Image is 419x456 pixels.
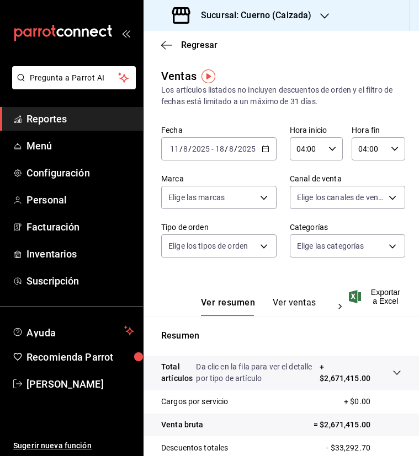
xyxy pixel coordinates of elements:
p: + $2,671,415.00 [320,361,370,384]
p: Cargos por servicio [161,396,229,407]
label: Categorías [290,223,405,231]
button: Ver resumen [201,297,255,316]
input: -- [215,144,225,153]
span: [PERSON_NAME] [26,377,134,391]
span: Ayuda [26,324,120,337]
span: Configuración [26,165,134,180]
span: Recomienda Parrot [26,350,134,364]
span: Inventarios [26,246,134,261]
span: / [234,144,237,153]
label: Hora inicio [290,126,343,134]
label: Tipo de orden [161,223,277,231]
label: Hora fin [352,126,405,134]
span: - [211,144,214,153]
a: Pregunta a Parrot AI [8,80,136,92]
span: Elige los canales de venta [297,192,385,203]
span: Personal [26,192,134,207]
span: / [188,144,192,153]
span: / [179,144,183,153]
span: Elige las marcas [168,192,225,203]
input: ---- [237,144,256,153]
div: navigation tabs [201,297,329,316]
button: open_drawer_menu [121,29,130,37]
span: Facturación [26,219,134,234]
span: Elige las categorías [297,240,364,251]
span: Elige los tipos de orden [168,240,248,251]
span: Regresar [181,40,218,50]
p: Resumen [161,329,401,342]
span: Menú [26,138,134,153]
label: Canal de venta [290,175,405,183]
input: ---- [192,144,210,153]
span: Pregunta a Parrot AI [30,72,119,84]
input: -- [169,144,179,153]
label: Marca [161,175,277,183]
span: / [225,144,228,153]
input: -- [229,144,234,153]
button: Exportar a Excel [351,288,401,305]
p: Descuentos totales [161,442,228,454]
span: Reportes [26,111,134,126]
button: Ver ventas [273,297,316,316]
div: Los artículos listados no incluyen descuentos de orden y el filtro de fechas está limitado a un m... [161,84,401,108]
p: = $2,671,415.00 [314,419,401,431]
label: Fecha [161,126,277,134]
input: -- [183,144,188,153]
span: Suscripción [26,273,134,288]
p: Venta bruta [161,419,203,431]
button: Regresar [161,40,218,50]
p: Da clic en la fila para ver el detalle por tipo de artículo [196,361,320,384]
h3: Sucursal: Cuerno (Calzada) [192,9,311,22]
button: Pregunta a Parrot AI [12,66,136,89]
span: Sugerir nueva función [13,440,134,452]
p: Total artículos [161,361,196,384]
p: - $33,292.70 [326,442,401,454]
p: + $0.00 [344,396,401,407]
img: Tooltip marker [201,69,215,83]
div: Ventas [161,68,197,84]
